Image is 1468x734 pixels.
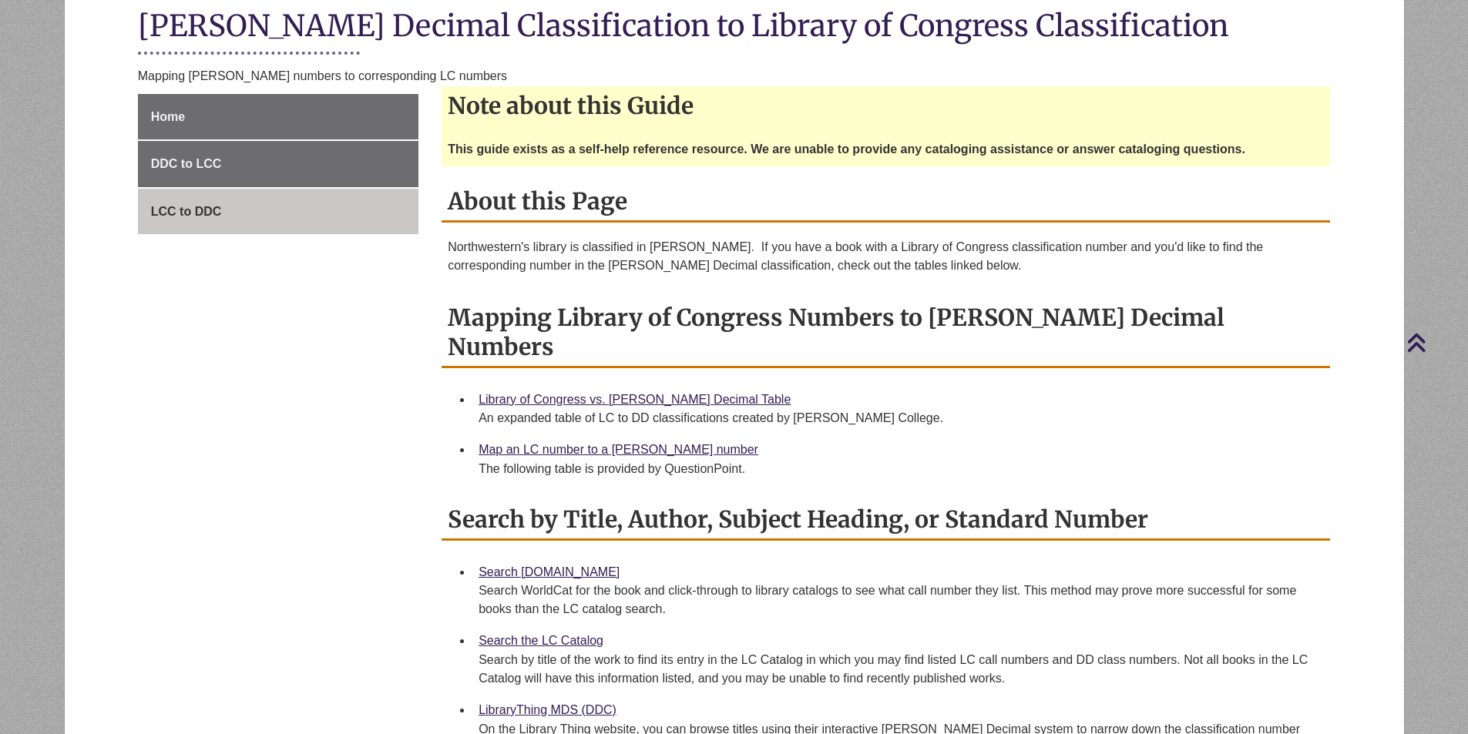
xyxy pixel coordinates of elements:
[138,189,418,235] a: LCC to DDC
[479,393,791,406] a: Library of Congress vs. [PERSON_NAME] Decimal Table
[442,182,1330,223] h2: About this Page
[479,703,616,716] a: LibraryThing MDS (DDC)
[442,86,1330,125] h2: Note about this Guide
[479,634,603,647] a: Search the LC Catalog
[479,565,620,578] a: Search [DOMAIN_NAME]
[138,7,1331,48] h1: [PERSON_NAME] Decimal Classification to Library of Congress Classification
[442,500,1330,541] h2: Search by Title, Author, Subject Heading, or Standard Number
[151,110,185,123] span: Home
[151,157,222,170] span: DDC to LCC
[479,460,1318,478] div: The following table is provided by QuestionPoint.
[442,298,1330,368] h2: Mapping Library of Congress Numbers to [PERSON_NAME] Decimal Numbers
[138,94,418,140] a: Home
[151,205,222,218] span: LCC to DDC
[479,651,1318,688] div: Search by title of the work to find its entry in the LC Catalog in which you may find listed LC c...
[448,238,1324,275] p: Northwestern's library is classified in [PERSON_NAME]. If you have a book with a Library of Congr...
[479,409,1318,427] div: An expanded table of LC to DD classifications created by [PERSON_NAME] College.
[479,582,1318,618] div: Search WorldCat for the book and click-through to library catalogs to see what call number they l...
[138,94,418,235] div: Guide Page Menu
[138,69,507,82] span: Mapping [PERSON_NAME] numbers to corresponding LC numbers
[448,142,1245,156] strong: This guide exists as a self-help reference resource. We are unable to provide any cataloging assi...
[138,141,418,187] a: DDC to LCC
[1406,332,1464,353] a: Back to Top
[479,443,758,456] a: Map an LC number to a [PERSON_NAME] number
